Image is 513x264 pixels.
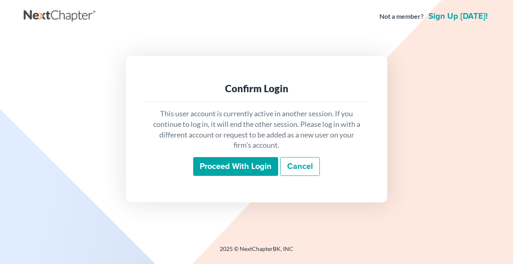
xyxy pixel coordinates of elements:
div: 2025 © NextChapterBK, INC [24,245,489,260]
div: Confirm Login [152,82,361,95]
strong: Not a member? [379,12,424,21]
a: Sign up [DATE]! [427,12,489,20]
a: Cancel [280,157,320,176]
p: This user account is currently active in another session. If you continue to log in, it will end ... [152,109,361,151]
input: Proceed with login [193,157,278,176]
